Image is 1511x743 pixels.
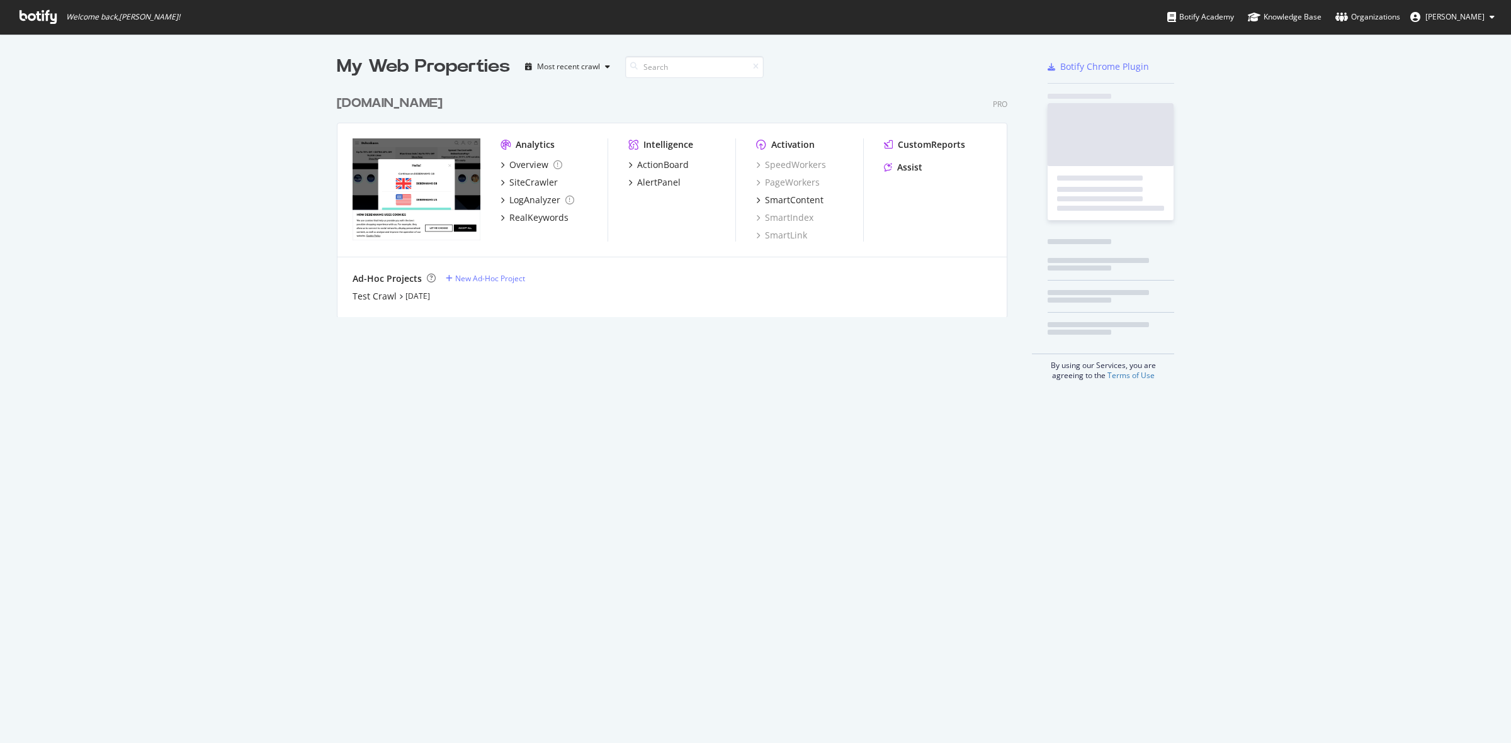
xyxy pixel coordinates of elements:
button: [PERSON_NAME] [1400,7,1505,27]
a: Terms of Use [1107,370,1155,381]
div: Pro [993,99,1007,109]
div: New Ad-Hoc Project [455,273,525,284]
a: AlertPanel [628,176,681,189]
a: ActionBoard [628,159,689,171]
a: Overview [501,159,562,171]
div: Botify Academy [1167,11,1234,23]
a: SpeedWorkers [756,159,826,171]
a: CustomReports [884,138,965,151]
div: SmartContent [765,194,823,206]
button: Most recent crawl [520,57,615,77]
div: LogAnalyzer [509,194,560,206]
a: Test Crawl [353,290,397,303]
div: Activation [771,138,815,151]
div: Analytics [516,138,555,151]
div: Intelligence [643,138,693,151]
a: SmartLink [756,229,807,242]
div: SiteCrawler [509,176,558,189]
a: [DATE] [405,291,430,301]
div: Botify Chrome Plugin [1060,60,1149,73]
div: AlertPanel [637,176,681,189]
a: SmartContent [756,194,823,206]
div: Most recent crawl [537,63,600,70]
div: CustomReports [898,138,965,151]
span: Zubair Kakuji [1425,11,1485,22]
a: SiteCrawler [501,176,558,189]
div: My Web Properties [337,54,510,79]
a: RealKeywords [501,211,569,224]
input: Search [625,56,764,78]
div: Organizations [1335,11,1400,23]
a: LogAnalyzer [501,194,574,206]
div: [DOMAIN_NAME] [337,94,443,113]
img: debenhams.com [353,138,480,240]
div: By using our Services, you are agreeing to the [1032,354,1174,381]
a: Botify Chrome Plugin [1048,60,1149,73]
div: ActionBoard [637,159,689,171]
div: RealKeywords [509,211,569,224]
span: Welcome back, [PERSON_NAME] ! [66,12,180,22]
a: [DOMAIN_NAME] [337,94,448,113]
div: Knowledge Base [1248,11,1321,23]
div: Overview [509,159,548,171]
a: New Ad-Hoc Project [446,273,525,284]
div: Ad-Hoc Projects [353,272,422,285]
div: grid [337,79,1017,317]
div: Assist [897,161,922,174]
a: Assist [884,161,922,174]
a: SmartIndex [756,211,813,224]
a: PageWorkers [756,176,820,189]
